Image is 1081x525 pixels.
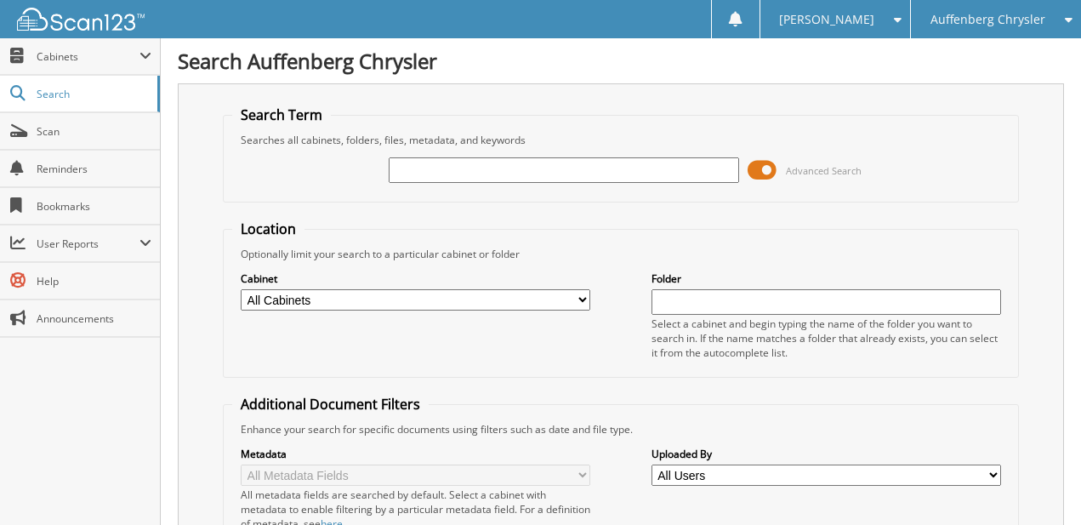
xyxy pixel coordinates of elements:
[241,271,590,286] label: Cabinet
[37,124,151,139] span: Scan
[37,49,139,64] span: Cabinets
[232,220,304,238] legend: Location
[37,274,151,288] span: Help
[930,14,1045,25] span: Auffenberg Chrysler
[232,247,1010,261] div: Optionally limit your search to a particular cabinet or folder
[232,106,331,124] legend: Search Term
[241,447,590,461] label: Metadata
[786,164,862,177] span: Advanced Search
[37,311,151,326] span: Announcements
[17,8,145,31] img: scan123-logo-white.svg
[37,199,151,214] span: Bookmarks
[178,47,1064,75] h1: Search Auffenberg Chrysler
[232,395,429,414] legend: Additional Document Filters
[779,14,874,25] span: [PERSON_NAME]
[37,162,151,176] span: Reminders
[651,447,1001,461] label: Uploaded By
[37,237,139,251] span: User Reports
[651,271,1001,286] label: Folder
[232,422,1010,437] div: Enhance your search for specific documents using filters such as date and file type.
[232,133,1010,147] div: Searches all cabinets, folders, files, metadata, and keywords
[37,87,149,101] span: Search
[996,443,1081,525] iframe: Chat Widget
[651,317,1001,360] div: Select a cabinet and begin typing the name of the folder you want to search in. If the name match...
